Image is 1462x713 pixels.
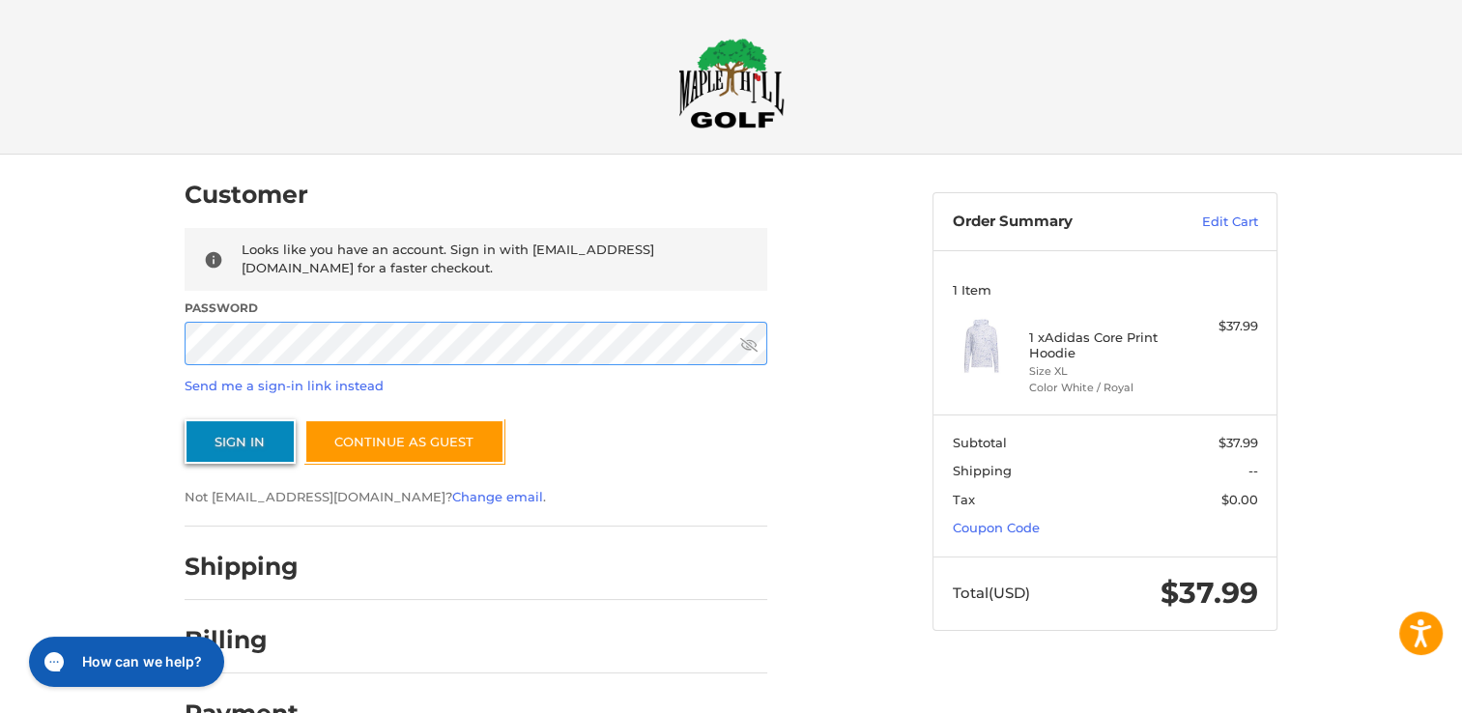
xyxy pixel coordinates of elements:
[242,242,654,276] span: Looks like you have an account. Sign in with [EMAIL_ADDRESS][DOMAIN_NAME] for a faster checkout.
[1161,575,1258,611] span: $37.99
[185,552,299,582] h2: Shipping
[953,584,1030,602] span: Total (USD)
[953,435,1007,450] span: Subtotal
[953,492,975,507] span: Tax
[185,419,296,464] button: Sign In
[1221,492,1258,507] span: $0.00
[19,630,229,694] iframe: Gorgias live chat messenger
[185,299,767,317] label: Password
[185,378,384,393] a: Send me a sign-in link instead
[953,282,1258,298] h3: 1 Item
[953,463,1012,478] span: Shipping
[185,180,308,210] h2: Customer
[185,488,767,507] p: Not [EMAIL_ADDRESS][DOMAIN_NAME]? .
[1029,363,1177,380] li: Size XL
[1161,213,1258,232] a: Edit Cart
[1218,435,1258,450] span: $37.99
[452,489,543,504] a: Change email
[1182,317,1258,336] div: $37.99
[678,38,785,128] img: Maple Hill Golf
[185,625,298,655] h2: Billing
[1029,380,1177,396] li: Color White / Royal
[953,520,1040,535] a: Coupon Code
[304,419,504,464] a: Continue as guest
[1029,329,1177,361] h4: 1 x Adidas Core Print Hoodie
[1248,463,1258,478] span: --
[953,213,1161,232] h3: Order Summary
